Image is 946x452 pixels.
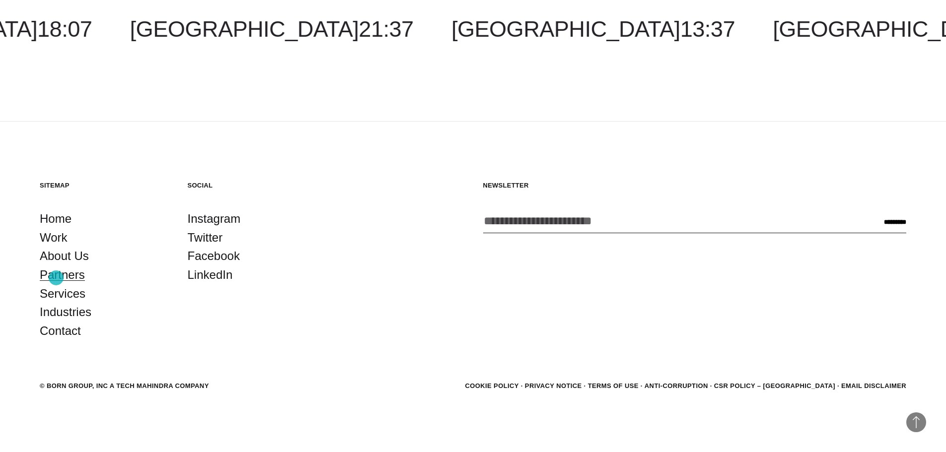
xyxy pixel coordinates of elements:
a: Anti-Corruption [645,382,708,389]
a: Partners [40,265,85,284]
span: 13:37 [680,16,735,42]
a: LinkedIn [188,265,233,284]
a: Privacy Notice [525,382,582,389]
a: Contact [40,322,81,340]
a: Instagram [188,209,241,228]
h5: Newsletter [483,181,907,190]
a: [GEOGRAPHIC_DATA]21:37 [130,16,414,42]
a: Email Disclaimer [841,382,906,389]
span: 18:07 [37,16,92,42]
a: Services [40,284,85,303]
a: Facebook [188,247,240,265]
a: Cookie Policy [465,382,518,389]
a: Twitter [188,228,223,247]
h5: Sitemap [40,181,168,190]
a: Terms of Use [588,382,639,389]
button: Back to Top [906,412,926,432]
div: © BORN GROUP, INC A Tech Mahindra Company [40,381,209,391]
a: Work [40,228,68,247]
span: 21:37 [359,16,413,42]
a: About Us [40,247,89,265]
a: [GEOGRAPHIC_DATA]13:37 [451,16,735,42]
a: Industries [40,303,91,322]
h5: Social [188,181,316,190]
a: Home [40,209,72,228]
a: CSR POLICY – [GEOGRAPHIC_DATA] [714,382,835,389]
